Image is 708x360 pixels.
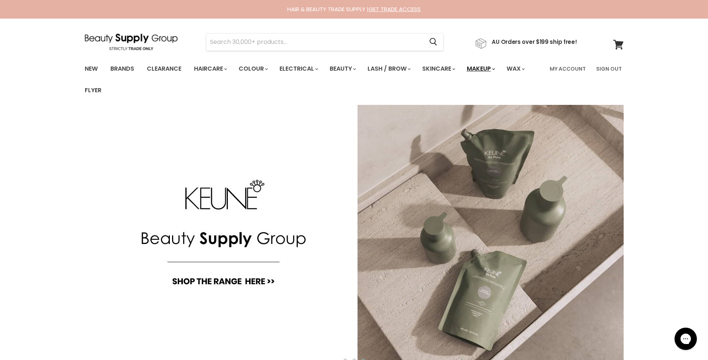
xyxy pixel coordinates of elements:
[424,33,443,51] button: Search
[79,83,107,98] a: Flyer
[362,61,415,77] a: Lash / Brow
[274,61,323,77] a: Electrical
[369,5,421,13] a: GET TRADE ACCESS
[75,58,633,101] nav: Main
[671,325,701,353] iframe: Gorgias live chat messenger
[79,61,103,77] a: New
[206,33,424,51] input: Search
[75,6,633,13] div: HAIR & BEAUTY TRADE SUPPLY |
[141,61,187,77] a: Clearance
[206,33,444,51] form: Product
[105,61,140,77] a: Brands
[79,58,545,101] ul: Main menu
[324,61,361,77] a: Beauty
[417,61,460,77] a: Skincare
[461,61,500,77] a: Makeup
[592,61,626,77] a: Sign Out
[545,61,590,77] a: My Account
[233,61,272,77] a: Colour
[188,61,232,77] a: Haircare
[501,61,529,77] a: Wax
